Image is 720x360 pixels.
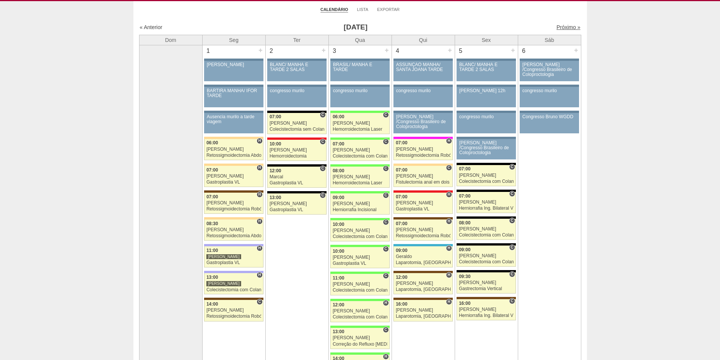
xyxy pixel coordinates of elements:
[457,246,516,267] a: C 09:00 [PERSON_NAME] Colecistectomia com Colangiografia VL
[320,165,325,172] span: Consultório
[396,254,451,259] div: Geraldo
[396,227,451,232] div: [PERSON_NAME]
[206,248,218,253] span: 11:00
[383,273,389,279] span: Consultório
[257,138,262,144] span: Hospital
[393,193,452,214] a: H 07:00 [PERSON_NAME] Gastroplastia VL
[459,114,513,119] div: congresso murilo
[459,88,513,93] div: [PERSON_NAME] 12h
[509,271,515,277] span: Consultório
[457,163,516,165] div: Key: Blanc
[333,275,344,281] span: 11:00
[207,62,261,67] div: [PERSON_NAME]
[457,137,516,139] div: Key: Aviso
[333,195,344,200] span: 09:00
[459,141,513,156] div: [PERSON_NAME] /Congresso Brasileiro de Coloproctologia
[457,111,516,113] div: Key: Aviso
[333,175,387,179] div: [PERSON_NAME]
[269,114,281,119] span: 07:00
[206,314,261,319] div: Retossigmoidectomia Robótica
[333,288,387,293] div: Colecistectomia com Colangiografia VL
[330,274,389,295] a: C 11:00 [PERSON_NAME] Colecistectomia com Colangiografia VL
[522,62,576,77] div: [PERSON_NAME] /Congresso Brasileiro de Coloproctologia
[267,113,326,134] a: C 07:00 [PERSON_NAME] Colecistectomia sem Colangiografia VL
[270,62,324,72] div: BLANC/ MANHÃ E TARDE 2 SALAS
[206,140,218,145] span: 06:00
[267,140,326,161] a: C 10:00 [PERSON_NAME] Hemorroidectomia
[457,297,516,299] div: Key: Santa Joana
[267,191,326,193] div: Key: Blanc
[457,190,516,192] div: Key: Blanc
[393,59,452,61] div: Key: Aviso
[396,260,451,265] div: Laparotomia, [GEOGRAPHIC_DATA], Drenagem, Bridas VL
[203,45,214,57] div: 1
[457,270,516,272] div: Key: Blanc
[330,61,389,81] a: BRASIL/ MANHÃ E TARDE
[459,227,514,232] div: [PERSON_NAME]
[384,45,390,55] div: +
[333,222,344,227] span: 10:00
[393,244,452,246] div: Key: Neomater
[206,194,218,199] span: 07:00
[257,299,262,305] span: Consultório
[204,87,263,107] a: BARTIRA MANHÃ/ IFOR TARDE
[257,192,262,198] span: Hospital
[267,193,326,215] a: C 13:00 [PERSON_NAME] Gastroplastia VL
[204,271,263,273] div: Key: Christóvão da Gama
[204,113,263,133] a: Ausencia murilo a tarde viagem
[393,164,452,166] div: Key: Bartira
[393,139,452,160] a: H 07:00 [PERSON_NAME] Retossigmoidectomia Robótica
[393,87,452,107] a: congresso murilo
[459,313,514,318] div: Herniorrafia Ing. Bilateral VL
[270,88,324,93] div: congresso murilo
[320,112,325,118] span: Consultório
[457,219,516,240] a: C 08:00 [PERSON_NAME] Colecistectomia com Colangiografia VL
[333,141,344,147] span: 07:00
[459,274,471,279] span: 09:30
[204,85,263,87] div: Key: Aviso
[330,191,389,193] div: Key: Brasil
[459,206,514,211] div: Herniorrafia Ing. Bilateral VL
[520,85,579,87] div: Key: Aviso
[393,61,452,81] a: ASSUNÇÃO MANHÃ/ SANTA JOANA TARDE
[459,193,471,199] span: 07:00
[446,192,452,198] span: Hospital
[206,180,261,185] div: Gastroplastia VL
[206,227,261,232] div: [PERSON_NAME]
[330,326,389,328] div: Key: Brasil
[333,309,387,314] div: [PERSON_NAME]
[446,245,452,251] span: Hospital
[320,192,325,198] span: Consultório
[396,248,407,253] span: 09:00
[457,243,516,246] div: Key: Blanc
[267,167,326,188] a: C 12:00 Marcal Gastroplastia VL
[333,207,387,212] div: Herniorrafia Incisional
[269,121,324,126] div: [PERSON_NAME]
[204,193,263,214] a: H 07:00 [PERSON_NAME] Retossigmoidectomia Robótica
[377,7,400,12] a: Exportar
[459,179,514,184] div: Colecistectomia com Colangiografia VL
[396,180,451,185] div: Fistulectomia anal em dois tempos
[393,298,452,300] div: Key: Santa Joana
[509,218,515,224] span: Consultório
[457,59,516,61] div: Key: Aviso
[257,272,262,278] span: Hospital
[396,88,450,93] div: congresso murilo
[383,139,389,145] span: Consultório
[509,164,515,170] span: Consultório
[393,113,452,133] a: [PERSON_NAME] /Congresso Brasileiro de Coloproctologia
[446,138,452,144] span: Hospital
[333,114,344,119] span: 06:00
[269,141,281,147] span: 10:00
[396,147,451,152] div: [PERSON_NAME]
[383,219,389,225] span: Consultório
[206,221,218,226] span: 08:30
[396,201,451,205] div: [PERSON_NAME]
[206,281,241,286] div: [PERSON_NAME]
[328,35,392,45] th: Qua
[459,62,513,72] div: BLANC/ MANHÃ E TARDE 2 SALAS
[333,255,387,260] div: [PERSON_NAME]
[459,166,471,172] span: 07:00
[383,165,389,172] span: Consultório
[206,287,261,292] div: Colecistectomia com Colangiografia VL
